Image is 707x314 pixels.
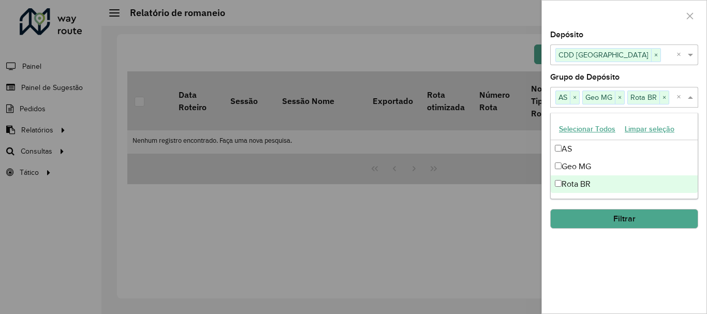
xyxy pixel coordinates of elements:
button: Selecionar Todos [554,121,620,137]
span: CDD [GEOGRAPHIC_DATA] [556,49,651,61]
span: Rota BR [628,91,659,103]
ng-dropdown-panel: Options list [550,113,698,199]
span: × [651,49,660,62]
button: Filtrar [550,209,698,229]
div: Rota BR [551,175,698,193]
button: Limpar seleção [620,121,679,137]
span: × [659,92,669,104]
span: AS [556,91,570,103]
div: Geo MG [551,158,698,175]
span: Clear all [676,49,685,61]
span: × [615,92,624,104]
span: × [570,92,579,104]
label: Grupo de Depósito [550,71,620,83]
span: Clear all [676,91,685,103]
div: AS [551,140,698,158]
label: Depósito [550,28,583,41]
span: Geo MG [583,91,615,103]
